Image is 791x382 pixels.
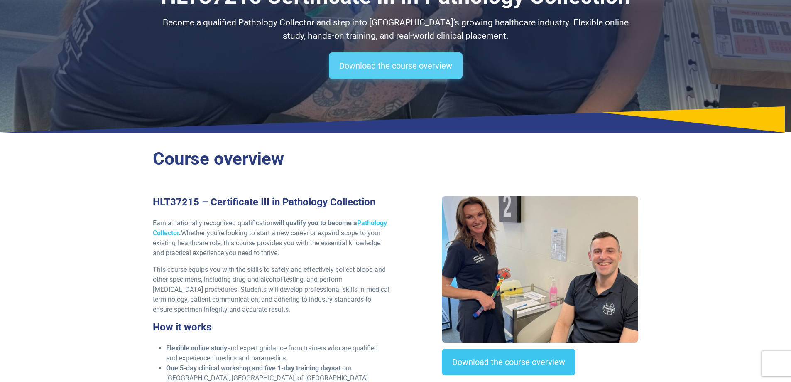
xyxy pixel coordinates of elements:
[153,196,391,208] h3: HLT37215 – Certificate III in Pathology Collection
[153,218,391,258] p: Earn a nationally recognised qualification Whether you’re looking to start a new career or expand...
[252,364,335,372] strong: and five 1-day training days
[153,265,391,315] p: This course equips you with the skills to safely and effectively collect blood and other specimen...
[329,52,463,79] a: Download the course overview
[166,344,227,352] strong: Flexible online study
[153,219,387,237] a: Pathology Collector
[153,321,391,333] h3: How it works
[153,219,387,237] strong: will qualify you to become a .
[442,349,575,375] a: Download the course overview
[153,16,639,42] p: Become a qualified Pathology Collector and step into [GEOGRAPHIC_DATA]’s growing healthcare indus...
[166,364,250,372] strong: One 5-day clinical workshop
[153,148,639,170] h2: Course overview
[166,343,391,363] li: and expert guidance from trainers who are qualified and experienced medics and paramedics.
